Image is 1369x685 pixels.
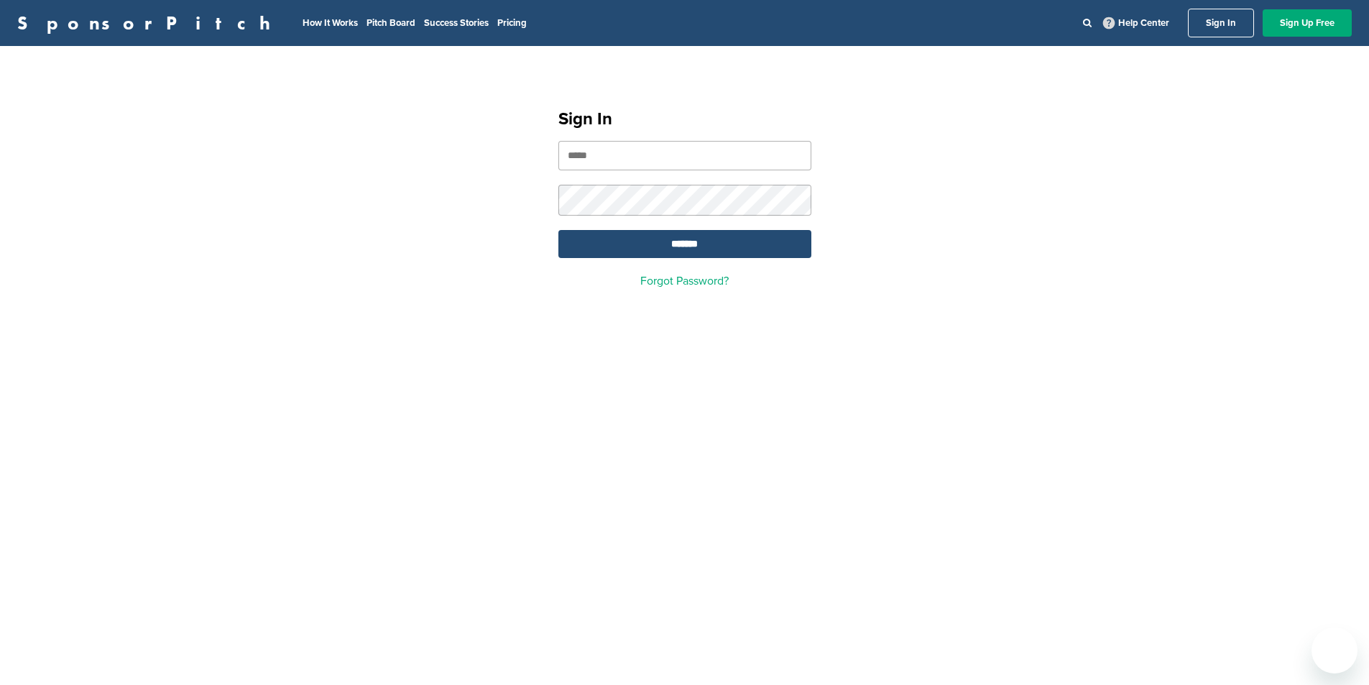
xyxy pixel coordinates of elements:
[17,14,280,32] a: SponsorPitch
[1263,9,1352,37] a: Sign Up Free
[1312,627,1358,673] iframe: Botó per iniciar la finestra de missatges
[558,106,811,132] h1: Sign In
[640,274,729,288] a: Forgot Password?
[1100,14,1172,32] a: Help Center
[424,17,489,29] a: Success Stories
[367,17,415,29] a: Pitch Board
[497,17,527,29] a: Pricing
[303,17,358,29] a: How It Works
[1188,9,1254,37] a: Sign In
